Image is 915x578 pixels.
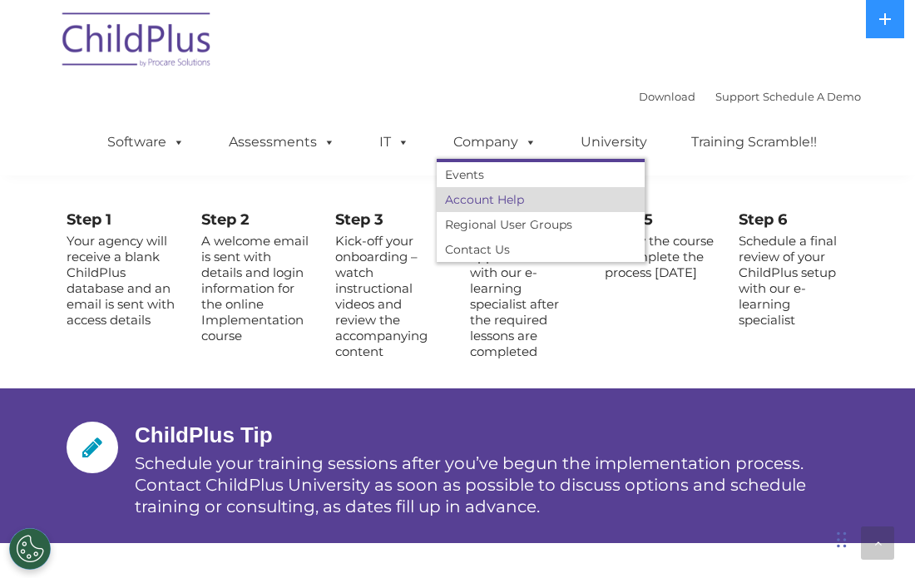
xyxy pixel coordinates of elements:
[715,90,759,103] a: Support
[437,237,645,262] a: Contact Us
[437,162,645,187] a: Events
[201,233,311,343] p: A welcome email is sent with details and login information for the online Implementation course
[837,515,847,565] div: Drag
[643,398,915,578] iframe: Chat Widget
[470,233,580,359] p: Schedule an appointment with our e-learning specialist after the required lessons are completed
[135,422,273,447] span: ChildPlus Tip
[675,126,833,159] a: Training Scramble!!
[605,233,715,280] p: Follow the course to complete the process [DATE]
[335,210,445,229] h4: Step 3
[739,233,848,328] p: Schedule a final review of your ChildPlus setup with our e-learning specialist
[739,210,848,229] h4: Step 6
[605,210,715,229] h4: Step 5
[335,233,445,359] p: Kick-off your onboarding – watch instructional videos and review the accompanying content
[91,126,201,159] a: Software
[639,90,695,103] a: Download
[437,212,645,237] a: Regional User Groups
[763,90,861,103] a: Schedule A Demo
[135,453,806,516] span: Schedule your training sessions after you’ve begun the implementation process. Contact ChildPlus ...
[212,126,352,159] a: Assessments
[437,187,645,212] a: Account Help
[363,126,426,159] a: IT
[437,126,553,159] a: Company
[564,126,664,159] a: University
[54,1,220,84] img: ChildPlus by Procare Solutions
[67,210,176,229] h4: Step 1
[9,528,51,570] button: Cookies Settings
[201,210,311,229] h4: Step 2
[67,233,176,328] p: Your agency will receive a blank ChildPlus database and an email is sent with access details
[639,90,861,103] font: |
